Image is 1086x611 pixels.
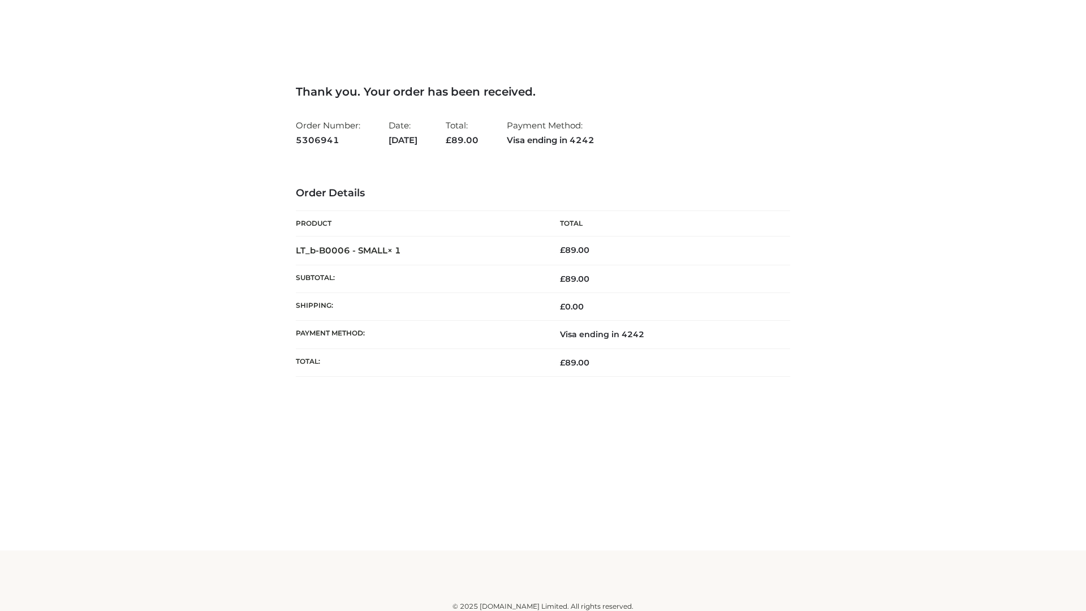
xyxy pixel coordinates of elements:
strong: Visa ending in 4242 [507,133,594,148]
bdi: 89.00 [560,245,589,255]
li: Date: [389,115,417,150]
span: £ [446,135,451,145]
th: Payment method: [296,321,543,348]
span: £ [560,274,565,284]
th: Subtotal: [296,265,543,292]
li: Payment Method: [507,115,594,150]
h3: Order Details [296,187,790,200]
li: Order Number: [296,115,360,150]
th: Product [296,211,543,236]
td: Visa ending in 4242 [543,321,790,348]
span: £ [560,245,565,255]
h3: Thank you. Your order has been received. [296,85,790,98]
span: 89.00 [560,274,589,284]
li: Total: [446,115,479,150]
th: Total [543,211,790,236]
span: 89.00 [560,358,589,368]
span: 89.00 [446,135,479,145]
bdi: 0.00 [560,302,584,312]
th: Total: [296,348,543,376]
span: £ [560,302,565,312]
span: £ [560,358,565,368]
strong: LT_b-B0006 - SMALL [296,245,401,256]
th: Shipping: [296,293,543,321]
strong: [DATE] [389,133,417,148]
strong: × 1 [387,245,401,256]
strong: 5306941 [296,133,360,148]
